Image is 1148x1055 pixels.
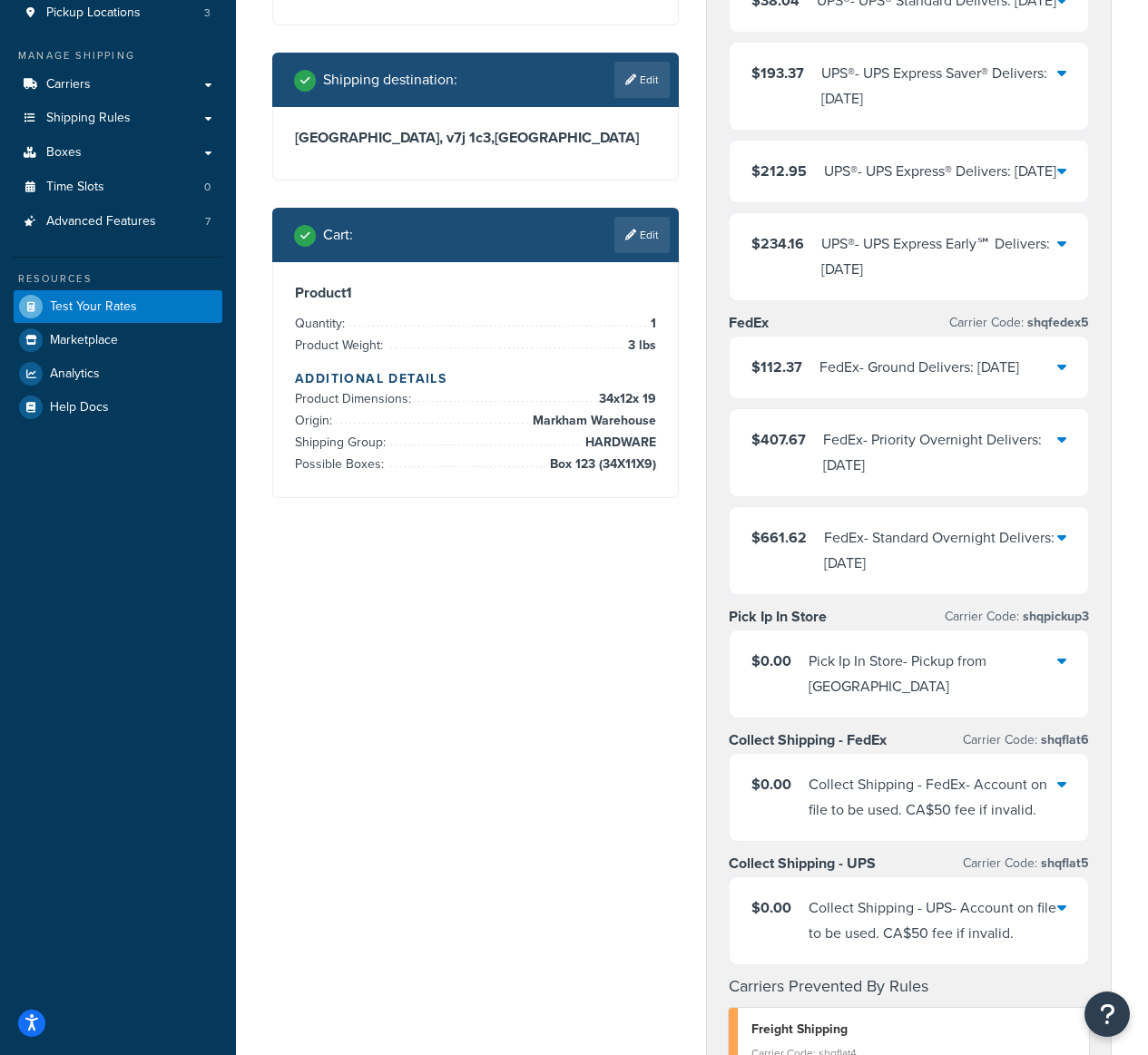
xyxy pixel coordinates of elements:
[14,136,222,170] a: Boxes
[295,336,388,355] span: Product Weight:
[295,411,337,430] span: Origin:
[594,388,656,410] span: 34 x 12 x 19
[295,389,416,408] span: Product Dimensions:
[295,369,656,388] h4: Additional Details
[46,77,91,93] span: Carriers
[963,728,1089,753] p: Carrier Code:
[751,233,804,254] span: $234.16
[821,231,1058,282] div: UPS® - UPS Express Early℠ Delivers: [DATE]
[14,324,222,357] a: Marketplace
[295,284,656,302] h3: Product 1
[751,774,791,795] span: $0.00
[751,897,791,918] span: $0.00
[821,61,1058,112] div: UPS® - UPS Express Saver® Delivers: [DATE]
[963,851,1089,876] p: Carrier Code:
[295,129,656,147] h3: [GEOGRAPHIC_DATA], v7j 1c3 , [GEOGRAPHIC_DATA]
[50,333,118,348] span: Marketplace
[14,171,222,204] li: Time Slots
[729,608,827,626] h3: Pick Ip In Store
[46,180,104,195] span: Time Slots
[823,427,1058,478] div: FedEx - Priority Overnight Delivers: [DATE]
[545,454,656,475] span: Box 123 (34X11X9)
[1019,607,1089,626] span: shqpickup3
[46,111,131,126] span: Shipping Rules
[751,161,807,181] span: $212.95
[824,525,1058,576] div: FedEx - Standard Overnight Delivers: [DATE]
[751,527,807,548] span: $661.62
[14,68,222,102] a: Carriers
[646,313,656,335] span: 1
[50,366,100,382] span: Analytics
[46,5,141,21] span: Pickup Locations
[809,772,1058,823] div: Collect Shipping - FedEx - Account on file to be used. CA$50 fee if invalid.
[14,205,222,239] a: Advanced Features7
[945,604,1089,630] p: Carrier Code:
[729,314,769,332] h3: FedEx
[14,391,222,424] a: Help Docs
[295,433,390,452] span: Shipping Group:
[46,145,82,161] span: Boxes
[14,205,222,239] li: Advanced Features
[819,355,1019,380] div: FedEx - Ground Delivers: [DATE]
[581,432,656,454] span: HARDWARE
[614,62,670,98] a: Edit
[46,214,156,230] span: Advanced Features
[824,159,1056,184] div: UPS® - UPS Express® Delivers: [DATE]
[623,335,656,357] span: 3 lbs
[14,48,222,63] div: Manage Shipping
[809,895,1058,946] div: Collect Shipping - UPS - Account on file to be used. CA$50 fee if invalid.
[14,357,222,390] a: Analytics
[295,314,349,333] span: Quantity:
[729,855,876,873] h3: Collect Shipping - UPS
[204,5,211,21] span: 3
[751,357,802,377] span: $112.37
[14,271,222,287] div: Resources
[751,63,804,83] span: $193.37
[323,72,457,88] h2: Shipping destination :
[14,290,222,323] a: Test Your Rates
[751,1017,1076,1042] div: Freight Shipping
[205,214,211,230] span: 7
[14,102,222,135] a: Shipping Rules
[809,649,1058,699] div: Pick Ip In Store - Pickup from [GEOGRAPHIC_DATA]
[1024,313,1089,332] span: shqfedex5
[528,410,656,432] span: Markham Warehouse
[729,731,887,749] h3: Collect Shipping - FedEx
[14,171,222,204] a: Time Slots0
[50,400,109,415] span: Help Docs
[295,454,388,474] span: Possible Boxes:
[1084,992,1130,1037] button: Open Resource Center
[949,310,1089,336] p: Carrier Code:
[1037,854,1089,873] span: shqflat5
[204,180,211,195] span: 0
[50,299,137,315] span: Test Your Rates
[751,650,791,671] span: $0.00
[751,429,806,450] span: $407.67
[729,974,1090,999] h4: Carriers Prevented By Rules
[1037,730,1089,749] span: shqflat6
[614,217,670,253] a: Edit
[323,227,353,243] h2: Cart :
